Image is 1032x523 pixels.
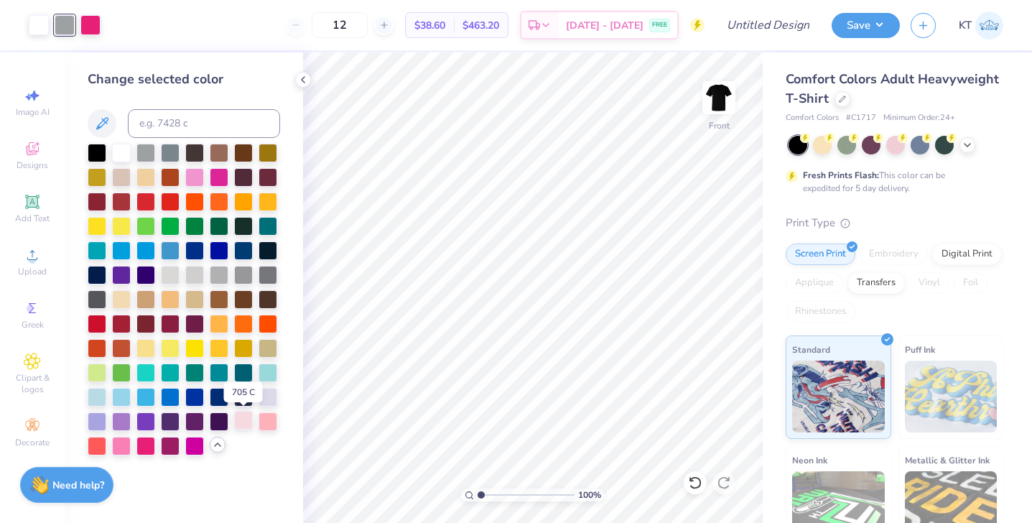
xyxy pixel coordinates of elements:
[709,119,730,132] div: Front
[954,272,987,294] div: Foil
[786,272,843,294] div: Applique
[578,489,601,501] span: 100 %
[786,112,839,124] span: Comfort Colors
[7,372,57,395] span: Clipart & logos
[883,112,955,124] span: Minimum Order: 24 +
[860,244,928,265] div: Embroidery
[905,453,990,468] span: Metallic & Glitter Ink
[846,112,876,124] span: # C1717
[22,319,44,330] span: Greek
[414,18,445,33] span: $38.60
[803,170,879,181] strong: Fresh Prints Flash:
[975,11,1003,40] img: Kylie Teeple
[909,272,949,294] div: Vinyl
[15,437,50,448] span: Decorate
[847,272,905,294] div: Transfers
[905,361,998,432] img: Puff Ink
[786,70,999,107] span: Comfort Colors Adult Heavyweight T-Shirt
[792,453,827,468] span: Neon Ink
[705,83,733,112] img: Front
[462,18,499,33] span: $463.20
[88,70,280,89] div: Change selected color
[786,244,855,265] div: Screen Print
[932,244,1002,265] div: Digital Print
[16,106,50,118] span: Image AI
[224,382,263,402] div: 705 C
[17,159,48,171] span: Designs
[18,266,47,277] span: Upload
[566,18,643,33] span: [DATE] - [DATE]
[52,478,104,492] strong: Need help?
[959,17,972,34] span: KT
[715,11,821,40] input: Untitled Design
[832,13,900,38] button: Save
[128,109,280,138] input: e.g. 7428 c
[786,301,855,323] div: Rhinestones
[803,169,980,195] div: This color can be expedited for 5 day delivery.
[15,213,50,224] span: Add Text
[905,342,935,357] span: Puff Ink
[792,361,885,432] img: Standard
[959,11,1003,40] a: KT
[312,12,368,38] input: – –
[786,215,1003,231] div: Print Type
[652,20,667,30] span: FREE
[792,342,830,357] span: Standard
